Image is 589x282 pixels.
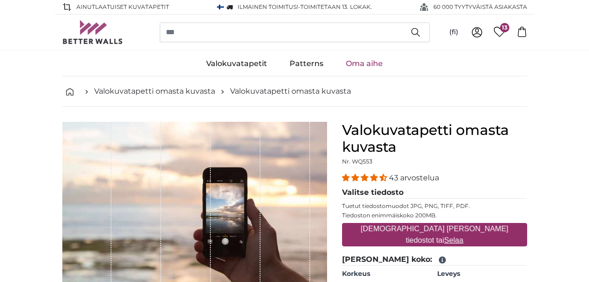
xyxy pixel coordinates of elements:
span: 60 000 TYYTYVÄISTÄ ASIAKASTA [433,3,527,11]
a: Valokuvatapetit [195,52,278,76]
a: Valokuvatapetti omasta kuvasta [94,86,215,97]
img: Suomi [217,5,224,10]
h1: Valokuvatapetti omasta kuvasta [342,122,527,156]
span: 43 arvostelua [389,173,439,182]
label: Korkeus [342,269,432,279]
span: Nr. WQ553 [342,158,373,165]
nav: breadcrumbs [62,76,527,107]
label: [DEMOGRAPHIC_DATA] [PERSON_NAME] tiedostot tai [342,220,527,250]
span: Toimitetaan 13. lokak. [300,3,372,10]
u: Selaa [444,236,463,244]
span: 13 [500,23,509,32]
label: Leveys [437,269,527,279]
span: Ilmainen toimitus! [238,3,298,10]
p: Tiedoston enimmäiskoko 200MB. [342,212,527,219]
a: Oma aihe [335,52,394,76]
button: (fi) [442,24,466,41]
span: 4.40 stars [342,173,389,182]
a: Valokuvatapetti omasta kuvasta [230,86,351,97]
p: Tuetut tiedostomuodot JPG, PNG, TIFF, PDF. [342,202,527,210]
span: AINUTLAATUISET Kuvatapetit [76,3,169,11]
legend: [PERSON_NAME] koko: [342,254,527,266]
span: - [298,3,372,10]
a: Patterns [278,52,335,76]
legend: Valitse tiedosto [342,187,527,199]
img: Betterwalls [62,20,123,44]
